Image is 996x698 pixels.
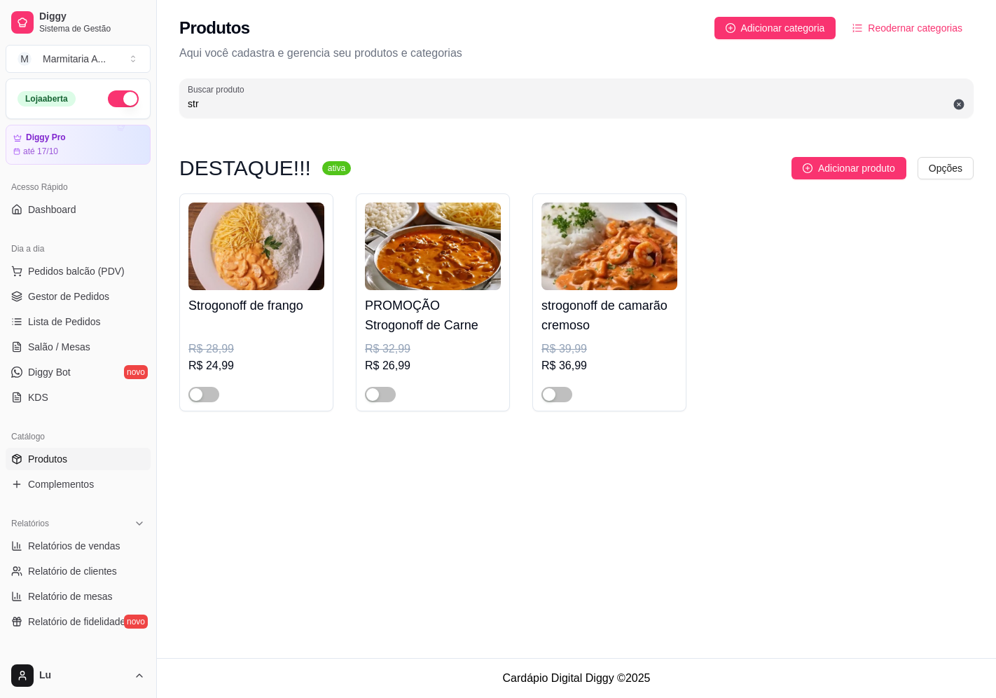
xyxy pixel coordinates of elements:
[28,564,117,578] span: Relatório de clientes
[157,658,996,698] footer: Cardápio Digital Diggy © 2025
[852,23,862,33] span: ordered-list
[108,90,139,107] button: Alterar Status
[179,160,311,177] h3: DESTAQUE!!!
[6,585,151,608] a: Relatório de mesas
[322,161,351,175] sup: ativa
[23,146,58,157] article: até 17/10
[188,341,324,357] div: R$ 28,99
[18,91,76,107] div: Loja aberta
[188,296,324,315] h4: Strogonoff de frango
[791,157,906,179] button: Adicionar produto
[365,203,501,290] img: product-image
[28,539,120,553] span: Relatórios de vendas
[26,132,66,143] article: Diggy Pro
[803,163,812,173] span: plus-circle
[541,341,677,357] div: R$ 39,99
[868,20,962,36] span: Reodernar categorias
[541,357,677,374] div: R$ 36,99
[43,52,106,66] div: Marmitaria A ...
[11,518,49,529] span: Relatórios
[28,365,71,379] span: Diggy Bot
[6,425,151,448] div: Catálogo
[28,452,67,466] span: Produtos
[541,203,677,290] img: product-image
[6,650,151,672] div: Gerenciar
[39,23,145,34] span: Sistema de Gestão
[6,386,151,409] a: KDS
[6,659,151,692] button: Lu
[6,448,151,470] a: Produtos
[188,203,324,290] img: product-image
[6,6,151,39] a: DiggySistema de Gestão
[541,296,677,335] h4: strogonoff de camarão cremoso
[6,336,151,358] a: Salão / Mesas
[18,52,32,66] span: M
[39,11,145,23] span: Diggy
[28,390,48,404] span: KDS
[929,160,962,176] span: Opções
[188,83,249,95] label: Buscar produto
[6,473,151,495] a: Complementos
[28,340,90,354] span: Salão / Mesas
[6,361,151,383] a: Diggy Botnovo
[179,45,974,62] p: Aqui você cadastra e gerencia seu produtos e categorias
[6,310,151,333] a: Lista de Pedidos
[39,669,128,682] span: Lu
[741,20,825,36] span: Adicionar categoria
[6,45,151,73] button: Select a team
[714,17,836,39] button: Adicionar categoria
[6,260,151,282] button: Pedidos balcão (PDV)
[28,289,109,303] span: Gestor de Pedidos
[6,198,151,221] a: Dashboard
[188,357,324,374] div: R$ 24,99
[28,589,113,603] span: Relatório de mesas
[28,477,94,491] span: Complementos
[818,160,895,176] span: Adicionar produto
[6,176,151,198] div: Acesso Rápido
[841,17,974,39] button: Reodernar categorias
[28,264,125,278] span: Pedidos balcão (PDV)
[365,341,501,357] div: R$ 32,99
[726,23,735,33] span: plus-circle
[6,238,151,260] div: Dia a dia
[6,125,151,165] a: Diggy Proaté 17/10
[28,203,76,217] span: Dashboard
[6,560,151,582] a: Relatório de clientes
[179,17,250,39] h2: Produtos
[28,615,125,629] span: Relatório de fidelidade
[365,357,501,374] div: R$ 26,99
[365,296,501,335] h4: PROMOÇÃO Strogonoff de Carne
[6,535,151,557] a: Relatórios de vendas
[6,285,151,308] a: Gestor de Pedidos
[188,97,965,111] input: Buscar produto
[918,157,974,179] button: Opções
[6,610,151,633] a: Relatório de fidelidadenovo
[28,315,101,329] span: Lista de Pedidos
